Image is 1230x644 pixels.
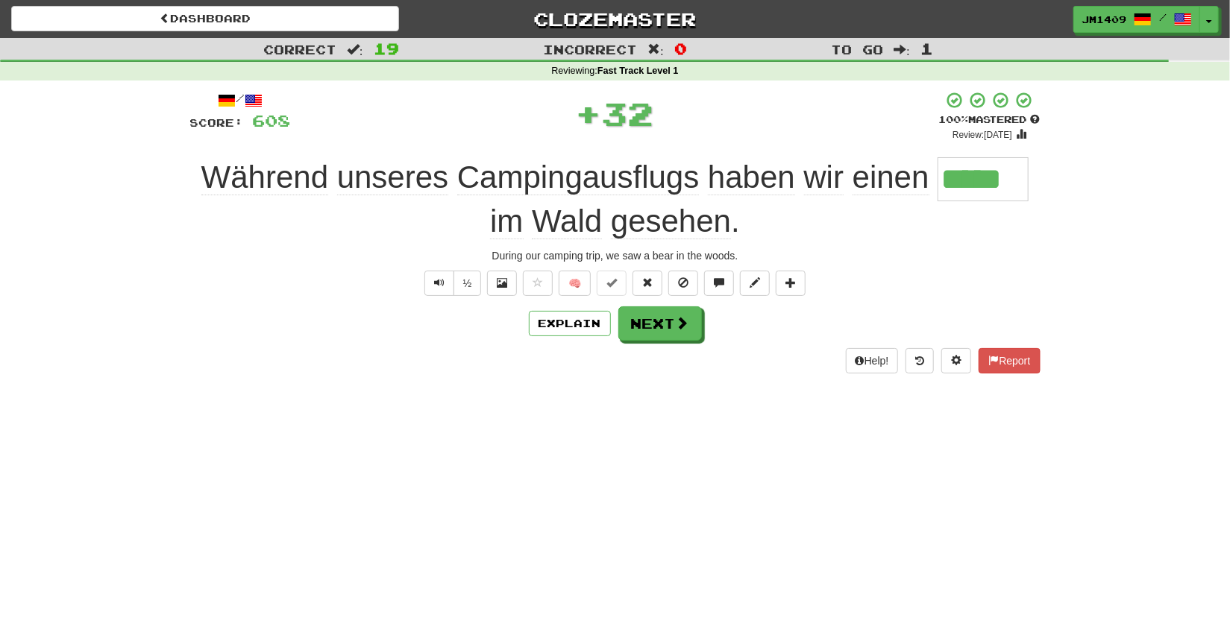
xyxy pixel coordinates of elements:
[190,91,291,110] div: /
[454,271,482,296] button: ½
[704,271,734,296] button: Discuss sentence (alt+u)
[953,130,1012,140] small: Review: [DATE]
[846,348,899,373] button: Help!
[611,203,731,239] span: gesehen
[11,6,399,31] a: Dashboard
[421,6,809,32] a: Clozemaster
[894,43,910,56] span: :
[263,42,336,57] span: Correct
[523,271,553,296] button: Favorite sentence (alt+f)
[831,42,883,57] span: To go
[668,271,698,296] button: Ignore sentence (alt+i)
[776,271,806,296] button: Add to collection (alt+a)
[597,66,679,76] strong: Fast Track Level 1
[457,160,700,195] span: Campingausflugs
[337,160,448,195] span: unseres
[853,160,929,195] span: einen
[1082,13,1126,26] span: jm1409
[424,271,454,296] button: Play sentence audio (ctl+space)
[740,271,770,296] button: Edit sentence (alt+d)
[906,348,934,373] button: Round history (alt+y)
[939,113,1041,127] div: Mastered
[708,160,795,195] span: haben
[618,306,702,341] button: Next
[253,111,291,130] span: 608
[490,203,523,239] span: im
[979,348,1040,373] button: Report
[421,271,482,296] div: Text-to-speech controls
[374,40,399,57] span: 19
[1073,6,1200,33] a: jm1409 /
[532,203,602,239] span: Wald
[190,248,1041,263] div: During our camping trip, we saw a bear in the woods.
[529,311,611,336] button: Explain
[559,271,591,296] button: 🧠
[633,271,662,296] button: Reset to 0% Mastered (alt+r)
[201,160,328,195] span: Während
[602,95,654,132] span: 32
[597,271,627,296] button: Set this sentence to 100% Mastered (alt+m)
[920,40,933,57] span: 1
[576,91,602,136] span: +
[487,271,517,296] button: Show image (alt+x)
[543,42,637,57] span: Incorrect
[939,113,969,125] span: 100 %
[804,160,844,195] span: wir
[647,43,664,56] span: :
[190,116,244,129] span: Score:
[490,203,740,239] span: .
[674,40,687,57] span: 0
[347,43,363,56] span: :
[1159,12,1167,22] span: /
